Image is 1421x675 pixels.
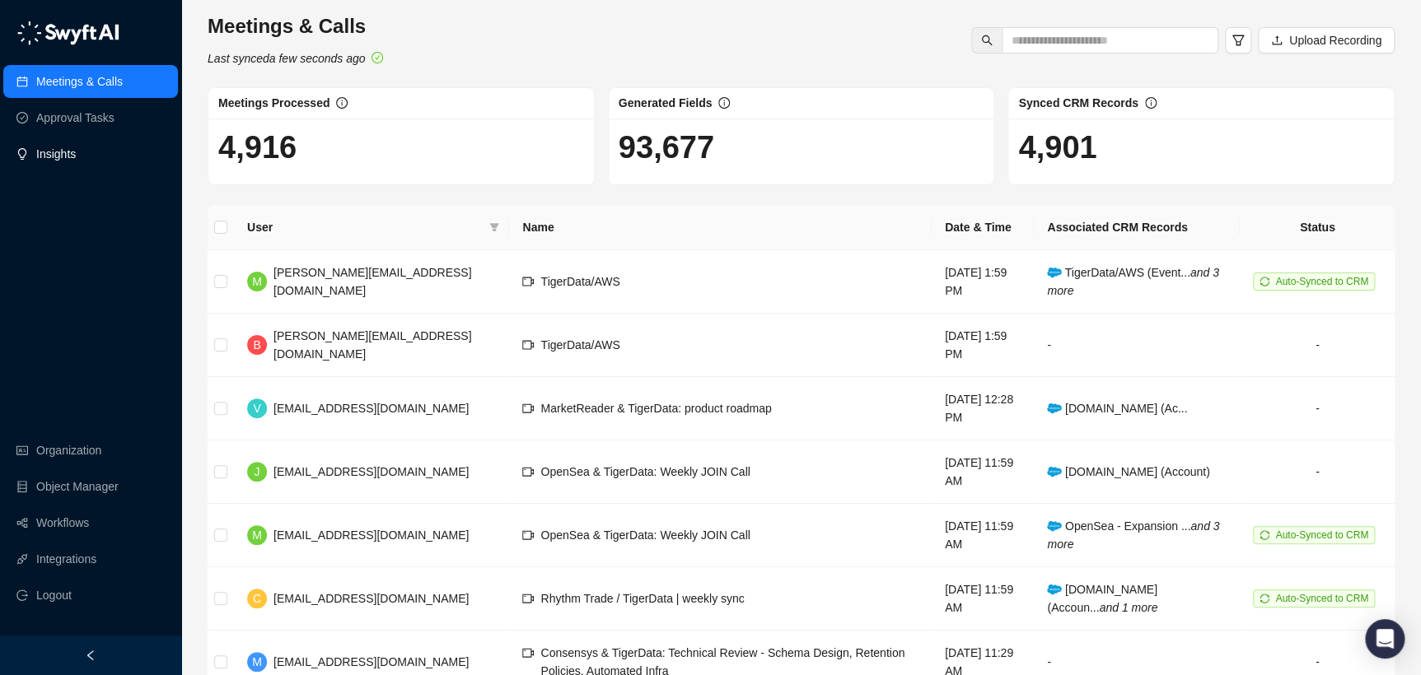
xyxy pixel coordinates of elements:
[252,526,262,544] span: M
[218,128,584,166] h1: 4,916
[1047,519,1219,551] span: OpenSea - Expansion ...
[36,470,119,503] a: Object Manager
[1034,314,1240,377] td: -
[1240,440,1395,504] td: -
[1275,529,1368,541] span: Auto-Synced to CRM
[1260,277,1269,286] span: sync
[372,52,383,63] span: check-circle
[932,440,1034,504] td: [DATE] 11:59 AM
[1260,530,1269,540] span: sync
[1047,519,1219,551] i: and 3 more
[208,13,383,40] h3: Meetings & Calls
[522,466,534,477] span: video-camera
[208,52,365,65] i: Last synced a few seconds ago
[36,434,101,467] a: Organization
[1034,205,1240,250] th: Associated CRM Records
[1240,377,1395,440] td: -
[1240,314,1395,377] td: -
[932,205,1034,250] th: Date & Time
[1260,594,1269,603] span: sync
[522,403,534,414] span: video-camera
[1047,465,1209,478] span: [DOMAIN_NAME] (Account)
[253,336,260,354] span: B
[336,97,348,109] span: info-circle
[273,465,469,478] span: [EMAIL_ADDRESS][DOMAIN_NAME]
[1275,276,1368,287] span: Auto-Synced to CRM
[1289,31,1381,49] span: Upload Recording
[1232,34,1245,47] span: filter
[540,338,619,351] span: TigerData/AWS
[218,96,330,109] span: Meetings Processed
[540,275,619,288] span: TigerData/AWS
[36,137,76,170] a: Insights
[522,529,534,541] span: video-camera
[486,215,502,240] span: filter
[255,463,260,481] span: J
[540,402,771,415] span: MarketReader & TigerData: product roadmap
[253,399,260,417] span: V
[253,589,261,607] span: C
[273,329,471,361] span: [PERSON_NAME][EMAIL_ADDRESS][DOMAIN_NAME]
[36,542,96,575] a: Integrations
[489,222,499,232] span: filter
[932,314,1034,377] td: [DATE] 1:59 PM
[522,593,534,604] span: video-camera
[1275,593,1368,604] span: Auto-Synced to CRM
[1145,97,1157,109] span: info-circle
[1047,583,1157,614] span: [DOMAIN_NAME] (Accoun...
[85,649,96,661] span: left
[36,65,123,98] a: Meetings & Calls
[252,653,262,671] span: M
[1240,205,1395,250] th: Status
[273,592,469,605] span: [EMAIL_ADDRESS][DOMAIN_NAME]
[16,589,28,601] span: logout
[273,528,469,542] span: [EMAIL_ADDRESS][DOMAIN_NAME]
[36,579,72,612] span: Logout
[932,377,1034,440] td: [DATE] 12:28 PM
[36,506,89,539] a: Workflows
[1047,266,1218,297] i: and 3 more
[247,218,483,236] span: User
[1047,266,1218,297] span: TigerData/AWS (Event...
[619,96,713,109] span: Generated Fields
[540,465,750,478] span: OpenSea & TigerData: Weekly JOIN Call
[540,592,744,605] span: Rhythm Trade / TigerData | weekly sync
[1271,35,1283,46] span: upload
[273,402,469,415] span: [EMAIL_ADDRESS][DOMAIN_NAME]
[1018,128,1384,166] h1: 4,901
[273,655,469,668] span: [EMAIL_ADDRESS][DOMAIN_NAME]
[981,35,993,46] span: search
[932,504,1034,567] td: [DATE] 11:59 AM
[509,205,931,250] th: Name
[932,250,1034,314] td: [DATE] 1:59 PM
[16,21,119,45] img: logo-05li4sbe.png
[619,128,984,166] h1: 93,677
[1365,619,1405,659] div: Open Intercom Messenger
[1099,601,1157,614] i: and 1 more
[522,339,534,351] span: video-camera
[932,567,1034,631] td: [DATE] 11:59 AM
[1258,27,1395,54] button: Upload Recording
[1047,402,1187,415] span: [DOMAIN_NAME] (Ac...
[522,276,534,287] span: video-camera
[252,272,262,291] span: M
[718,97,730,109] span: info-circle
[522,647,534,659] span: video-camera
[273,266,471,297] span: [PERSON_NAME][EMAIL_ADDRESS][DOMAIN_NAME]
[36,101,115,134] a: Approval Tasks
[1018,96,1138,109] span: Synced CRM Records
[540,528,750,542] span: OpenSea & TigerData: Weekly JOIN Call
